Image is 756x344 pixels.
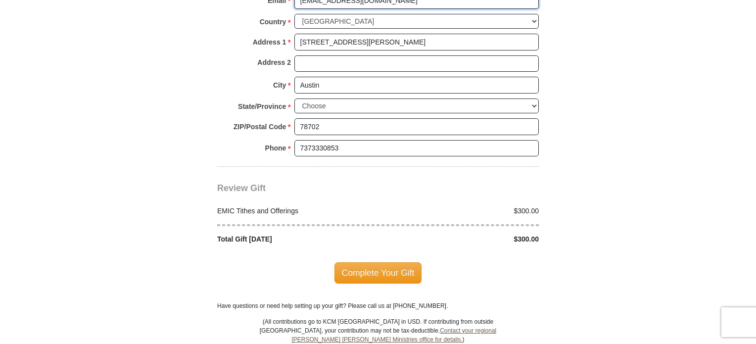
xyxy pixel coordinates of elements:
[257,55,291,69] strong: Address 2
[212,234,378,245] div: Total Gift [DATE]
[334,262,422,283] span: Complete Your Gift
[217,183,266,193] span: Review Gift
[260,15,286,29] strong: Country
[253,35,286,49] strong: Address 1
[234,120,286,134] strong: ZIP/Postal Code
[212,206,378,216] div: EMIC Tithes and Offerings
[378,234,544,245] div: $300.00
[265,141,286,155] strong: Phone
[238,99,286,113] strong: State/Province
[273,78,286,92] strong: City
[217,301,539,310] p: Have questions or need help setting up your gift? Please call us at [PHONE_NUMBER].
[291,327,496,343] a: Contact your regional [PERSON_NAME] [PERSON_NAME] Ministries office for details.
[378,206,544,216] div: $300.00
